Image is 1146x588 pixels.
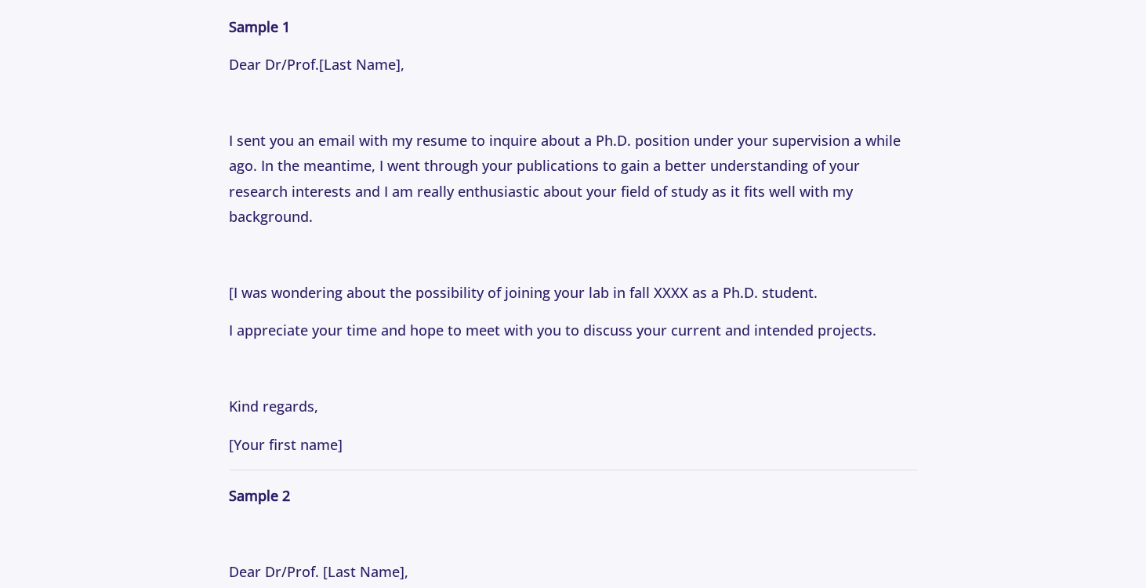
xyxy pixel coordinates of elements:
[229,486,290,505] strong: Sample 2
[229,283,234,302] a: [
[229,318,916,343] p: I appreciate your time and hope to meet with you to discuss your current and intended projects.
[229,394,916,419] p: Kind regards,
[229,52,916,77] p: Dear Dr/Prof. ,
[229,17,290,36] strong: Sample 1
[229,559,916,584] p: Dear Dr/Prof. [Last Name],
[229,432,916,457] p: [Your first name]
[229,128,916,230] p: I sent you an email with my resume to inquire about a Ph.D. position under your supervision a whi...
[319,55,401,74] span: [Last Name]
[229,280,916,305] p: I was wondering about the possibility of joining your lab in fall XXXX as a Ph.D. student.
